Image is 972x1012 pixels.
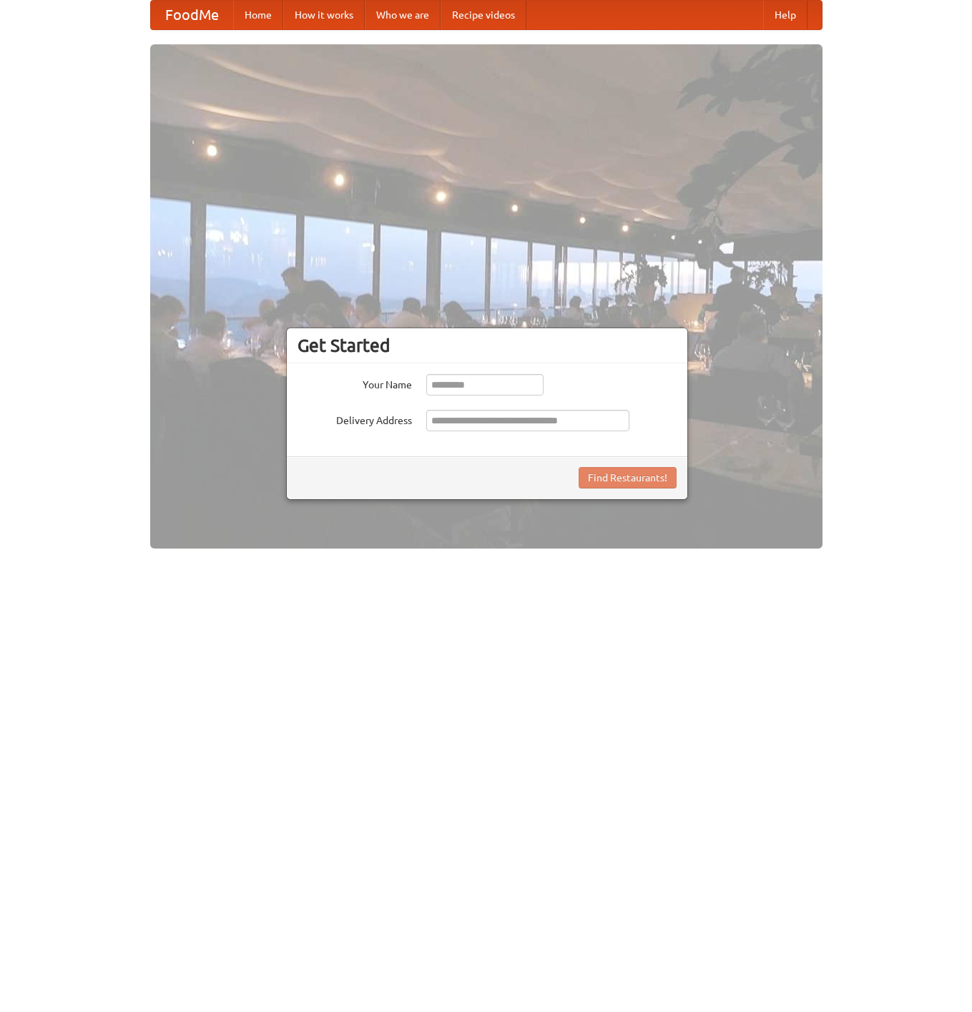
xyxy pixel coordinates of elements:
[763,1,807,29] a: Help
[283,1,365,29] a: How it works
[441,1,526,29] a: Recipe videos
[298,410,412,428] label: Delivery Address
[151,1,233,29] a: FoodMe
[579,467,677,488] button: Find Restaurants!
[298,335,677,356] h3: Get Started
[365,1,441,29] a: Who we are
[298,374,412,392] label: Your Name
[233,1,283,29] a: Home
